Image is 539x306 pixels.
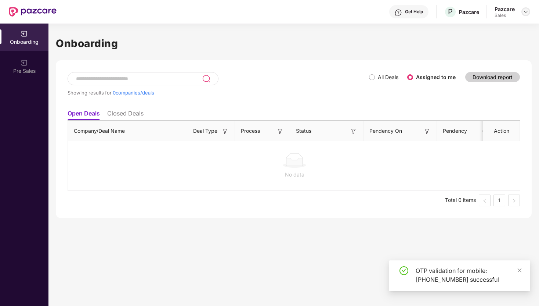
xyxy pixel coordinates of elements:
[350,128,357,135] img: svg+xml;base64,PHN2ZyB3aWR0aD0iMTYiIGhlaWdodD0iMTYiIHZpZXdCb3g9IjAgMCAxNiAxNiIgZmlsbD0ibm9uZSIgeG...
[495,13,515,18] div: Sales
[369,127,402,135] span: Pendency On
[423,128,431,135] img: svg+xml;base64,PHN2ZyB3aWR0aD0iMTYiIGhlaWdodD0iMTYiIHZpZXdCb3g9IjAgMCAxNiAxNiIgZmlsbD0ibm9uZSIgeG...
[445,195,476,206] li: Total 0 items
[202,74,210,83] img: svg+xml;base64,PHN2ZyB3aWR0aD0iMjQiIGhlaWdodD0iMjUiIHZpZXdCb3g9IjAgMCAyNCAyNSIgZmlsbD0ibm9uZSIgeG...
[437,121,492,141] th: Pendency
[21,30,28,38] img: svg+xml;base64,PHN2ZyB3aWR0aD0iMjAiIGhlaWdodD0iMjAiIHZpZXdCb3g9IjAgMCAyMCAyMCIgZmlsbD0ibm9uZSIgeG...
[465,72,520,82] button: Download report
[74,171,515,179] div: No data
[493,195,505,206] li: 1
[416,74,456,80] label: Assigned to me
[459,8,479,15] div: Pazcare
[508,195,520,206] button: right
[508,195,520,206] li: Next Page
[523,9,529,15] img: svg+xml;base64,PHN2ZyBpZD0iRHJvcGRvd24tMzJ4MzIiIHhtbG5zPSJodHRwOi8vd3d3LnczLm9yZy8yMDAwL3N2ZyIgd2...
[378,74,398,80] label: All Deals
[395,9,402,16] img: svg+xml;base64,PHN2ZyBpZD0iSGVscC0zMngzMiIgeG1sbnM9Imh0dHA6Ly93d3cudzMub3JnLzIwMDAvc3ZnIiB3aWR0aD...
[416,266,521,284] div: OTP validation for mobile: [PHONE_NUMBER] successful
[107,110,144,120] li: Closed Deals
[21,59,28,67] img: svg+xml;base64,PHN2ZyB3aWR0aD0iMjAiIGhlaWdodD0iMjAiIHZpZXdCb3g9IjAgMCAyMCAyMCIgZmlsbD0ibm9uZSIgeG...
[482,199,487,203] span: left
[512,199,516,203] span: right
[443,127,480,135] span: Pendency
[296,127,311,135] span: Status
[494,195,505,206] a: 1
[276,128,284,135] img: svg+xml;base64,PHN2ZyB3aWR0aD0iMTYiIGhlaWdodD0iMTYiIHZpZXdCb3g9IjAgMCAxNiAxNiIgZmlsbD0ibm9uZSIgeG...
[113,90,154,96] span: 0 companies/deals
[68,110,100,120] li: Open Deals
[448,7,453,16] span: P
[56,35,532,51] h1: Onboarding
[483,121,520,141] th: Action
[221,128,229,135] img: svg+xml;base64,PHN2ZyB3aWR0aD0iMTYiIGhlaWdodD0iMTYiIHZpZXdCb3g9IjAgMCAxNiAxNiIgZmlsbD0ibm9uZSIgeG...
[479,195,491,206] li: Previous Page
[399,266,408,275] span: check-circle
[495,6,515,13] div: Pazcare
[193,127,217,135] span: Deal Type
[479,195,491,206] button: left
[68,90,369,96] div: Showing results for
[405,9,423,15] div: Get Help
[517,268,522,273] span: close
[68,121,187,141] th: Company/Deal Name
[241,127,260,135] span: Process
[9,7,57,17] img: New Pazcare Logo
